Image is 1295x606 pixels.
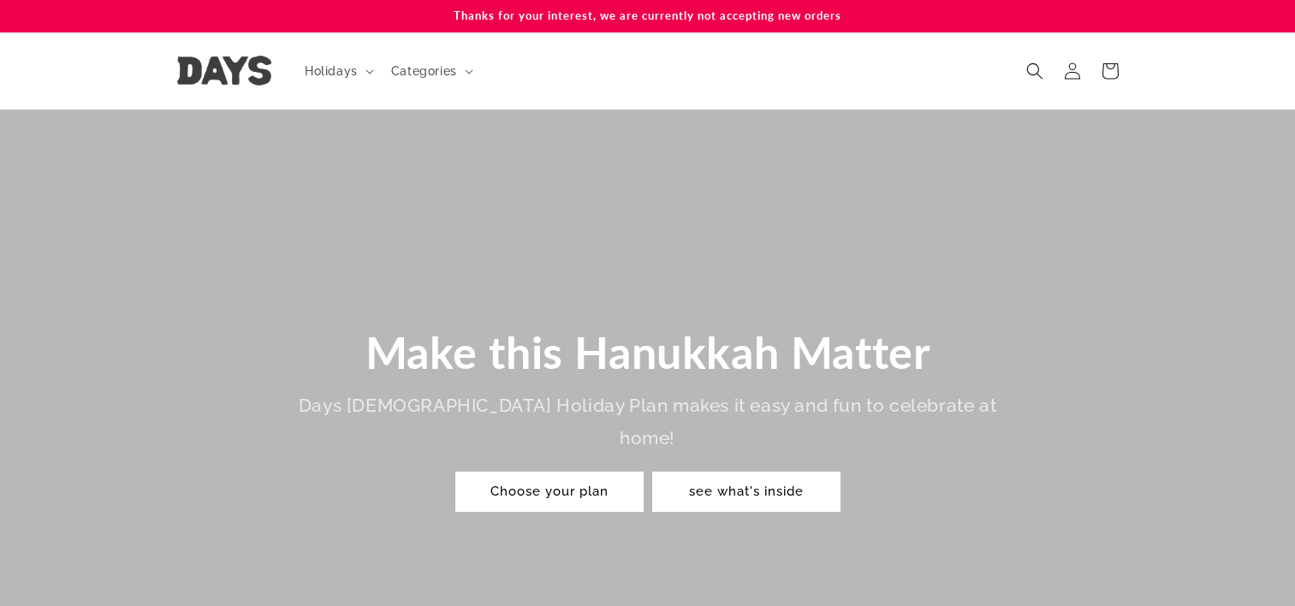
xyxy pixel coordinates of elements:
img: Days United [177,56,271,86]
a: Choose your plan [455,472,644,512]
span: Holidays [305,63,358,79]
span: Categories [391,63,457,79]
a: see what's inside [652,472,841,512]
span: Make this Hanukkah Matter [365,325,930,378]
summary: Categories [381,53,480,89]
summary: Search [1016,52,1054,90]
summary: Holidays [294,53,381,89]
span: Days [DEMOGRAPHIC_DATA] Holiday Plan makes it easy and fun to celebrate at home! [299,395,996,449]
